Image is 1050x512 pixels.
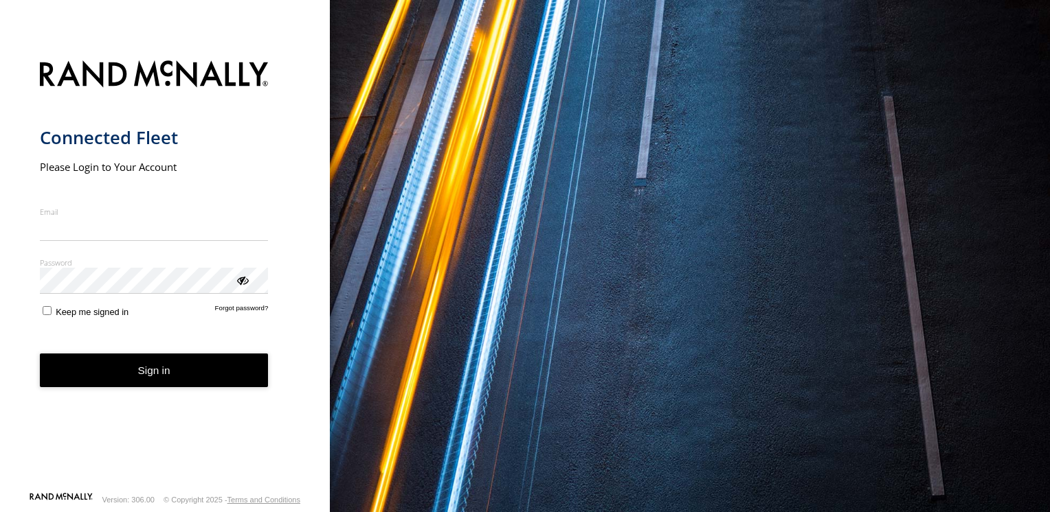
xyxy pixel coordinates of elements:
[235,272,249,286] div: ViewPassword
[40,58,269,93] img: Rand McNally
[40,353,269,387] button: Sign in
[43,306,52,315] input: Keep me signed in
[40,207,269,217] label: Email
[40,160,269,174] h2: Please Login to Your Account
[102,496,155,504] div: Version: 306.00
[227,496,300,504] a: Terms and Conditions
[40,126,269,149] h1: Connected Fleet
[164,496,300,504] div: © Copyright 2025 -
[40,52,291,491] form: main
[56,307,129,317] span: Keep me signed in
[40,257,269,268] label: Password
[30,493,93,507] a: Visit our Website
[215,304,269,317] a: Forgot password?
